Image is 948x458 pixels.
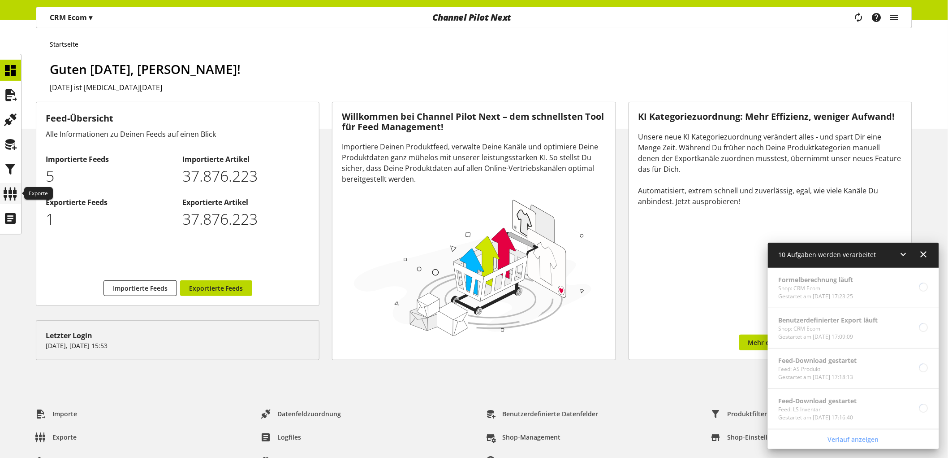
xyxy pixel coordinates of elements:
p: 37876223 [182,165,310,188]
span: Verlauf anzeigen [828,435,879,444]
h3: KI Kategoriezuordnung: Mehr Effizienz, weniger Aufwand! [638,112,902,122]
a: Datenfeldzuordnung [254,406,348,422]
span: 10 Aufgaben werden verarbeitet [779,250,876,259]
span: Logfiles [277,432,301,442]
span: Importierte Feeds [113,284,168,293]
a: Verlauf anzeigen [770,432,937,447]
p: 37876223 [182,208,310,231]
a: Exporte [29,429,84,445]
a: Importe [29,406,84,422]
h2: [DATE] ist [MEDICAL_DATA][DATE] [50,82,912,93]
p: [DATE], [DATE] 15:53 [46,341,310,350]
div: Exporte [24,187,53,200]
a: Logfiles [254,429,308,445]
span: Exportierte Feeds [189,284,243,293]
h3: Willkommen bei Channel Pilot Next – dem schnellsten Tool für Feed Management! [342,112,606,132]
span: Shop-Management [503,432,561,442]
span: Shop-Einstellungen [728,432,787,442]
a: Benutzerdefinierte Datenfelder [479,406,606,422]
span: Guten [DATE], [PERSON_NAME]! [50,61,241,78]
a: Shop-Management [479,429,568,445]
div: Letzter Login [46,330,310,341]
span: Importe [52,409,77,419]
a: Importierte Feeds [103,280,177,296]
h2: Importierte Artikel [182,154,310,165]
p: CRM Ecom [50,12,92,23]
a: Shop-Einstellungen [704,429,794,445]
span: Exporte [52,432,77,442]
span: ▾ [89,13,92,22]
a: Produktfilter [704,406,775,422]
div: Unsere neue KI Kategoriezuordnung verändert alles - und spart Dir eine Menge Zeit. Während Du frü... [638,131,902,207]
span: Mehr erfahren [748,338,793,347]
span: Benutzerdefinierte Datenfelder [503,409,599,419]
div: Alle Informationen zu Deinen Feeds auf einen Blick [46,129,310,140]
span: Produktfilter [728,409,767,419]
a: Mehr erfahren [739,335,801,350]
h3: Feed-Übersicht [46,112,310,125]
span: Datenfeldzuordnung [277,409,341,419]
img: 78e1b9dcff1e8392d83655fcfc870417.svg [351,196,595,339]
nav: main navigation [36,7,912,28]
a: Exportierte Feeds [180,280,252,296]
h2: Exportierte Feeds [46,197,173,208]
p: 1 [46,208,173,231]
h2: Importierte Feeds [46,154,173,165]
h2: Exportierte Artikel [182,197,310,208]
p: 5 [46,165,173,188]
div: Importiere Deinen Produktfeed, verwalte Deine Kanäle und optimiere Deine Produktdaten ganz mühelo... [342,141,606,184]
